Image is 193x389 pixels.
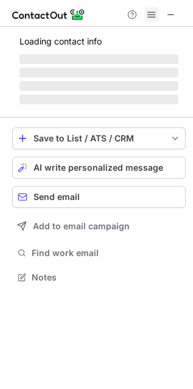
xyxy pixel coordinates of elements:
span: ‌ [19,95,178,104]
button: Find work email [12,244,186,262]
button: Send email [12,186,186,208]
button: save-profile-one-click [12,127,186,149]
p: Loading contact info [19,37,178,46]
span: ‌ [19,54,178,64]
span: ‌ [19,81,178,91]
span: Send email [33,192,80,202]
div: Save to List / ATS / CRM [33,134,164,143]
span: Notes [32,272,181,283]
img: ContactOut v5.3.10 [12,7,85,22]
span: ‌ [19,68,178,77]
span: Find work email [32,248,181,259]
button: Notes [12,269,186,286]
button: Add to email campaign [12,215,186,237]
button: AI write personalized message [12,157,186,179]
span: AI write personalized message [33,163,163,173]
span: Add to email campaign [33,221,130,231]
